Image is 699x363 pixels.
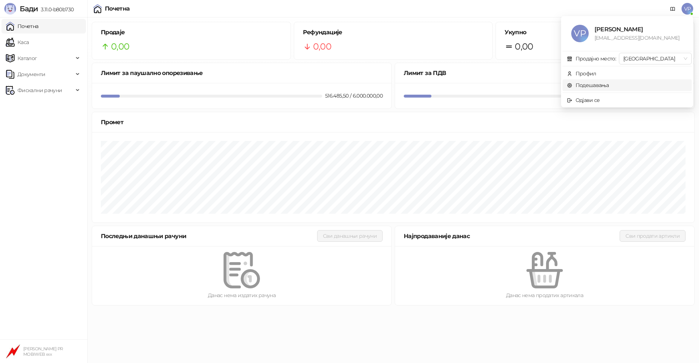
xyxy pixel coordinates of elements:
[101,68,383,78] div: Лимит за паушално опорезивање
[317,230,383,242] button: Сви данашњи рачуни
[101,118,686,127] div: Промет
[595,34,683,42] div: [EMAIL_ADDRESS][DOMAIN_NAME]
[595,25,683,34] div: [PERSON_NAME]
[23,346,63,357] small: [PERSON_NAME] PR MOBIWEB xxx
[6,35,29,50] a: Каса
[4,3,16,15] img: Logo
[667,3,679,15] a: Документација
[20,4,38,13] span: Бади
[567,82,609,88] a: Подешавања
[6,344,20,359] img: 64x64-companyLogo-f52d1d17-00df-41c0-b009-6f1db64e3900.jpeg
[101,232,317,241] div: Последњи данашњи рачуни
[111,40,129,54] span: 0,00
[404,68,686,78] div: Лимит за ПДВ
[313,40,331,54] span: 0,00
[576,55,616,63] div: Продајно место:
[571,25,589,42] span: VP
[682,3,693,15] span: VP
[6,19,39,33] a: Почетна
[324,92,384,100] div: 516.485,50 / 6.000.000,00
[104,291,380,299] div: Данас нема издатих рачуна
[303,28,484,37] h5: Рефундације
[505,28,686,37] h5: Укупно
[17,67,45,82] span: Документи
[407,291,683,299] div: Данас нема продатих артикала
[620,230,686,242] button: Сви продати артикли
[576,96,600,104] div: Одјави се
[101,28,282,37] h5: Продаје
[38,6,74,13] span: 3.11.0-b80b730
[17,51,37,66] span: Каталог
[17,83,62,98] span: Фискални рачуни
[404,232,620,241] div: Најпродаваније данас
[515,40,533,54] span: 0,00
[576,70,596,78] div: Профил
[105,6,130,12] div: Почетна
[623,53,687,64] span: Novo Selo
